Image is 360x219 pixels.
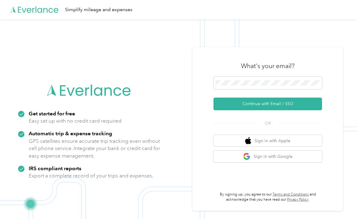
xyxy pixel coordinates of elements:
button: apple logoSign in with Apple [213,135,322,147]
p: Export a complete record of your trips and expenses. [29,172,153,180]
a: Privacy Policy [287,197,308,202]
span: OR [257,120,278,127]
a: Terms and Conditions [273,192,309,197]
p: GPS satellites ensure accurate trip tracking even without cell phone service. Integrate your bank... [29,137,160,160]
strong: IRS compliant reports [29,165,81,171]
strong: Get started for free [29,110,75,117]
button: google logoSign in with Google [213,151,322,162]
p: Easy set up with no credit card required [29,117,122,125]
strong: Automatic trip & expense tracking [29,130,112,136]
img: google logo [243,153,251,160]
p: By signing up, you agree to our and acknowledge that you have read our . [213,192,322,202]
button: Continue with Email / SSO [213,98,322,110]
img: apple logo [245,137,251,145]
div: Simplify mileage and expenses [65,6,132,14]
h3: What's your email? [241,62,295,70]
